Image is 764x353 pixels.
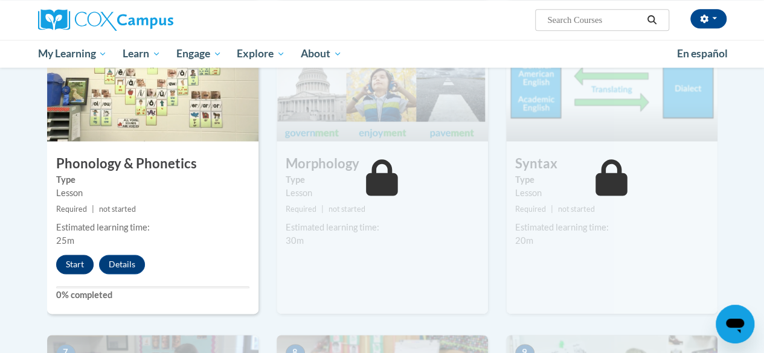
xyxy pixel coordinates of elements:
h3: Morphology [277,154,488,173]
img: Course Image [277,21,488,141]
span: Required [56,205,87,214]
span: About [301,46,342,61]
span: Engage [176,46,222,61]
div: Estimated learning time: [56,221,249,234]
label: Type [56,173,249,186]
span: 20m [515,235,533,246]
span: | [92,205,94,214]
label: 0% completed [56,288,249,302]
div: Lesson [56,186,249,200]
span: En español [677,47,728,60]
h3: Syntax [506,154,717,173]
a: My Learning [30,40,115,68]
img: Course Image [47,21,258,141]
a: Cox Campus [38,9,255,31]
label: Type [286,173,479,186]
span: | [321,205,324,214]
img: Cox Campus [38,9,173,31]
img: Course Image [506,21,717,141]
div: Main menu [29,40,736,68]
input: Search Courses [546,13,643,27]
button: Details [99,255,145,274]
a: Learn [115,40,169,68]
button: Start [56,255,94,274]
span: | [551,205,553,214]
span: Required [515,205,546,214]
a: Explore [229,40,293,68]
span: not started [329,205,365,214]
span: not started [558,205,595,214]
a: En español [669,41,736,66]
label: Type [515,173,708,186]
span: Required [286,205,316,214]
a: Engage [169,40,230,68]
span: not started [99,205,136,214]
span: Learn [123,46,161,61]
span: 30m [286,235,304,246]
span: 25m [56,235,74,246]
a: About [293,40,350,68]
span: Explore [237,46,285,61]
span: My Learning [37,46,107,61]
button: Search [643,13,661,27]
iframe: Button to launch messaging window [716,305,754,343]
button: Account Settings [690,9,727,28]
div: Lesson [515,186,708,200]
div: Estimated learning time: [515,221,708,234]
h3: Phonology & Phonetics [47,154,258,173]
div: Lesson [286,186,479,200]
div: Estimated learning time: [286,221,479,234]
